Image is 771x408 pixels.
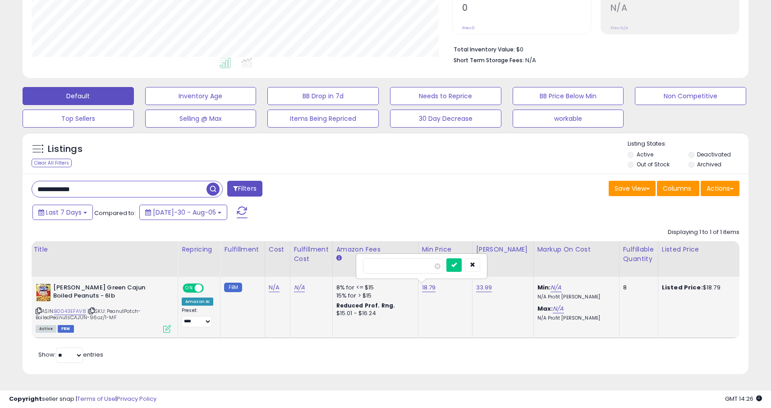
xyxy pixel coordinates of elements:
[294,245,329,264] div: Fulfillment Cost
[462,3,591,15] h2: 0
[33,245,174,254] div: Title
[637,160,670,168] label: Out of Stock
[36,307,141,321] span: | SKU: PeanutPatch-BoiledPeanutsCAJUN-96oz/1-MF
[32,159,72,167] div: Clear All Filters
[139,205,227,220] button: [DATE]-30 - Aug-05
[182,245,216,254] div: Repricing
[269,245,286,254] div: Cost
[610,3,739,15] h2: N/A
[662,283,703,292] b: Listed Price:
[336,254,342,262] small: Amazon Fees.
[336,292,411,300] div: 15% for > $15
[269,283,280,292] a: N/A
[725,394,762,403] span: 2025-08-14 14:26 GMT
[224,283,242,292] small: FBM
[48,143,83,156] h5: Listings
[637,151,653,158] label: Active
[145,110,257,128] button: Selling @ Max
[537,315,612,321] p: N/A Profit [PERSON_NAME]
[551,283,561,292] a: N/A
[46,208,82,217] span: Last 7 Days
[9,395,156,403] div: seller snap | |
[294,283,305,292] a: N/A
[336,284,411,292] div: 8% for <= $15
[537,283,551,292] b: Min:
[53,284,163,303] b: [PERSON_NAME] Green Cajun Boiled Peanuts - 6lb
[513,87,624,105] button: BB Price Below Min
[476,245,530,254] div: [PERSON_NAME]
[513,110,624,128] button: workable
[533,241,619,277] th: The percentage added to the cost of goods (COGS) that forms the calculator for Min & Max prices.
[202,284,217,292] span: OFF
[422,245,468,254] div: Min Price
[23,87,134,105] button: Default
[77,394,115,403] a: Terms of Use
[336,245,414,254] div: Amazon Fees
[117,394,156,403] a: Privacy Policy
[9,394,42,403] strong: Copyright
[36,284,51,302] img: 51ynWFUjfeL._SL40_.jpg
[267,110,379,128] button: Items Being Repriced
[525,56,536,64] span: N/A
[668,228,739,237] div: Displaying 1 to 1 of 1 items
[267,87,379,105] button: BB Drop in 7d
[390,87,501,105] button: Needs to Reprice
[537,294,612,300] p: N/A Profit [PERSON_NAME]
[23,110,134,128] button: Top Sellers
[36,325,56,333] span: All listings currently available for purchase on Amazon
[153,208,216,217] span: [DATE]-30 - Aug-05
[610,25,628,31] small: Prev: N/A
[38,350,103,359] span: Show: entries
[454,46,515,53] b: Total Inventory Value:
[227,181,262,197] button: Filters
[537,245,615,254] div: Markup on Cost
[454,56,524,64] b: Short Term Storage Fees:
[697,160,721,168] label: Archived
[635,87,746,105] button: Non Competitive
[553,304,564,313] a: N/A
[390,110,501,128] button: 30 Day Decrease
[58,325,74,333] span: FBM
[336,302,395,309] b: Reduced Prof. Rng.
[94,209,136,217] span: Compared to:
[657,181,699,196] button: Columns
[462,25,475,31] small: Prev: 0
[54,307,86,315] a: B0043EFAV8
[336,310,411,317] div: $15.01 - $16.24
[182,298,213,306] div: Amazon AI
[663,184,691,193] span: Columns
[623,245,654,264] div: Fulfillable Quantity
[422,283,436,292] a: 18.79
[454,43,733,54] li: $0
[628,140,748,148] p: Listing States:
[145,87,257,105] button: Inventory Age
[697,151,731,158] label: Deactivated
[184,284,195,292] span: ON
[224,245,261,254] div: Fulfillment
[537,304,553,313] b: Max:
[32,205,93,220] button: Last 7 Days
[476,283,492,292] a: 33.99
[182,307,213,328] div: Preset:
[623,284,651,292] div: 8
[662,284,737,292] div: $18.79
[36,284,171,332] div: ASIN:
[609,181,656,196] button: Save View
[701,181,739,196] button: Actions
[662,245,740,254] div: Listed Price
